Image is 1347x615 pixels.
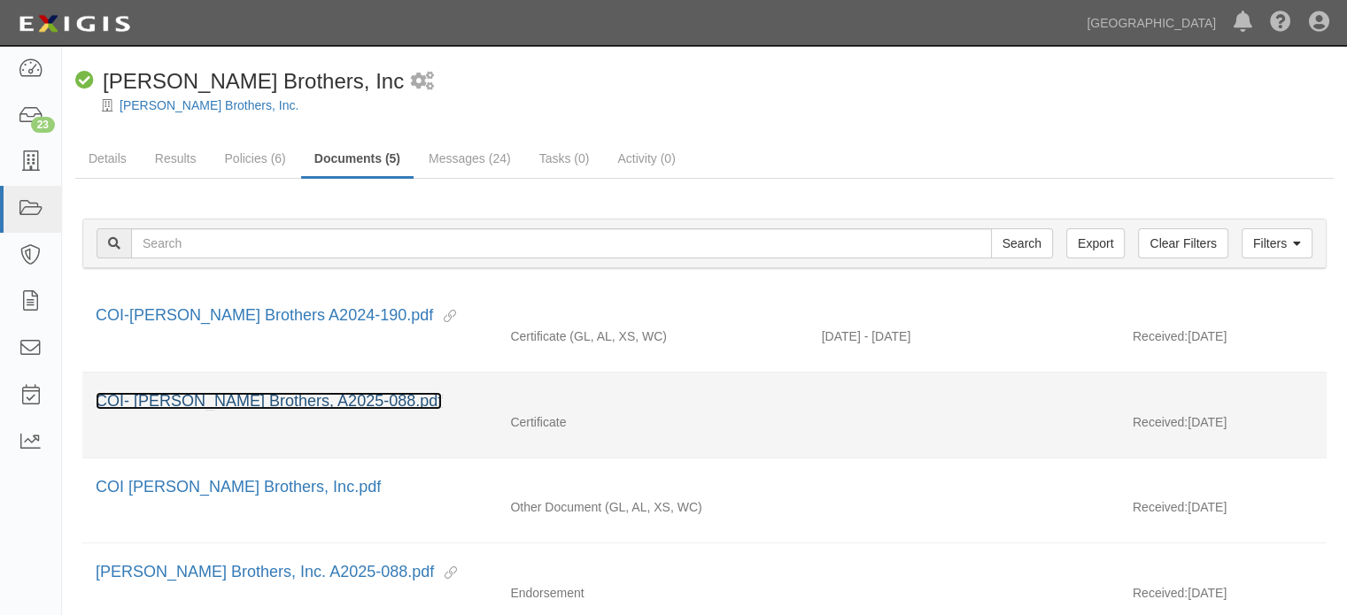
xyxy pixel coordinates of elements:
[75,72,94,90] i: Compliant
[1119,327,1327,354] div: [DATE]
[1133,584,1188,602] p: Received:
[1119,584,1327,611] div: [DATE]
[211,141,298,176] a: Policies (6)
[96,306,433,324] a: COI-[PERSON_NAME] Brothers A2024-190.pdf
[497,327,808,345] div: General Liability Auto Liability Excess/Umbrella Liability Workers Compensation/Employers Liability
[497,413,808,431] div: Certificate
[75,141,140,176] a: Details
[1078,5,1225,41] a: [GEOGRAPHIC_DATA]
[1066,228,1125,258] a: Export
[75,66,404,96] div: Gentry Brothers, Inc
[1133,498,1188,516] p: Received:
[1138,228,1227,258] a: Clear Filters
[497,584,808,602] div: Endorsement
[809,327,1119,345] div: Effective 07/01/2025 - Expiration 07/01/2026
[31,117,55,133] div: 23
[437,311,456,323] i: This document is linked to other agreements.
[96,476,1313,499] div: COI Gentry Brothers, Inc.pdf
[131,228,992,258] input: Search
[96,561,1313,584] div: Gentry Brothers, Inc. A2025-088.pdf
[1133,413,1188,431] p: Received:
[411,73,434,91] i: 2 scheduled workflows
[1270,12,1291,34] i: Help Center - Complianz
[1133,327,1188,345] p: Received:
[415,141,524,176] a: Messages (24)
[526,141,603,176] a: Tasks (0)
[142,141,210,176] a: Results
[96,563,434,580] a: [PERSON_NAME] Brothers, Inc. A2025-088.pdf
[96,392,442,410] a: COI- [PERSON_NAME] Brothers, A2025-088.pdf
[96,390,1313,413] div: COI- Gentry Brothers, A2025-088.pdf
[96,478,381,496] a: COI [PERSON_NAME] Brothers, Inc.pdf
[497,498,808,516] div: General Liability Auto Liability Excess/Umbrella Liability Workers Compensation/Employers Liability
[809,584,1119,585] div: Effective - Expiration
[1119,413,1327,440] div: [DATE]
[1119,498,1327,525] div: [DATE]
[1242,228,1312,258] a: Filters
[103,69,404,93] span: [PERSON_NAME] Brothers, Inc
[991,228,1053,258] input: Search
[13,8,135,40] img: logo-5460c22ac91f19d4615b14bd174203de0afe785f0fc80cf4dbbc73dc1793850b.png
[96,304,1313,327] div: COI-Gentry Brothers A2024-190.pdf
[301,141,414,179] a: Documents (5)
[604,141,688,176] a: Activity (0)
[120,98,298,112] a: [PERSON_NAME] Brothers, Inc.
[437,567,457,580] i: This document is linked to other agreements.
